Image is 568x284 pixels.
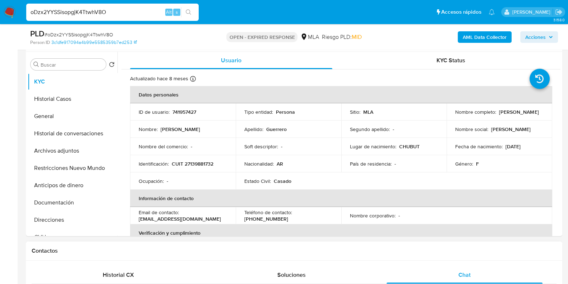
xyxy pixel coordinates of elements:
button: Restricciones Nuevo Mundo [28,159,117,177]
a: 3c1dfe917094a4b99e5585359b7ed253 [51,39,137,46]
p: [PERSON_NAME] [499,109,539,115]
span: 3.158.0 [553,17,564,23]
p: Ocupación : [139,178,164,184]
b: PLD [30,28,45,39]
p: Persona [276,109,295,115]
span: Accesos rápidos [441,8,481,16]
span: Historial CX [103,271,134,279]
span: KYC Status [437,56,465,64]
p: F [476,161,479,167]
p: Nombre social : [455,126,488,132]
b: Person ID [30,39,50,46]
span: # oDzx2YYSSisopgjK4TtwhV8O [45,31,113,38]
p: Guerrero [266,126,287,132]
span: Riesgo PLD: [322,33,361,41]
b: AML Data Collector [463,31,507,43]
th: Datos personales [130,86,552,103]
p: [PERSON_NAME] [161,126,200,132]
p: CUIT 27139881732 [172,161,213,167]
p: - [393,126,394,132]
button: Historial Casos [28,90,117,108]
p: Teléfono de contacto : [244,209,292,216]
p: Lugar de nacimiento : [350,143,396,150]
button: CVU [28,229,117,246]
button: General [28,108,117,125]
p: - [394,161,396,167]
p: [PERSON_NAME] [491,126,531,132]
button: Documentación [28,194,117,211]
button: Volver al orden por defecto [109,62,115,69]
p: País de residencia : [350,161,392,167]
p: Sitio : [350,109,360,115]
p: Nombre completo : [455,109,496,115]
a: Salir [555,8,563,16]
p: Nacionalidad : [244,161,274,167]
p: [EMAIL_ADDRESS][DOMAIN_NAME] [139,216,221,222]
p: [PHONE_NUMBER] [244,216,288,222]
h1: Contactos [32,247,557,254]
p: Identificación : [139,161,169,167]
p: OPEN - EXPIRED RESPONSE [226,32,297,42]
p: Casado [274,178,291,184]
p: 741957427 [172,109,196,115]
div: MLA [300,33,319,41]
p: florencia.lera@mercadolibre.com [512,9,553,15]
p: Fecha de nacimiento : [455,143,503,150]
p: Nombre : [139,126,158,132]
button: Buscar [33,62,39,67]
p: Nombre del comercio : [139,143,188,150]
p: Estado Civil : [244,178,271,184]
p: MLA [363,109,373,115]
button: search-icon [181,7,196,17]
a: Notificaciones [489,9,495,15]
span: Usuario [221,56,241,64]
span: s [176,9,178,15]
p: ID de usuario : [139,109,170,115]
button: KYC [28,73,117,90]
p: Género : [455,161,473,167]
span: Alt [166,9,172,15]
span: Chat [458,271,471,279]
span: Soluciones [277,271,306,279]
p: - [398,212,400,219]
p: Soft descriptor : [244,143,278,150]
input: Buscar [41,62,103,68]
p: Segundo apellido : [350,126,390,132]
th: Verificación y cumplimiento [130,224,552,242]
button: Acciones [520,31,558,43]
button: Historial de conversaciones [28,125,117,142]
input: Buscar usuario o caso... [26,8,199,17]
p: Email de contacto : [139,209,179,216]
p: - [191,143,192,150]
p: Nombre corporativo : [350,212,396,219]
button: Direcciones [28,211,117,229]
p: - [167,178,168,184]
button: Anticipos de dinero [28,177,117,194]
p: Apellido : [244,126,263,132]
th: Información de contacto [130,190,552,207]
p: CHUBUT [399,143,420,150]
span: MID [351,33,361,41]
p: [DATE] [505,143,521,150]
p: AR [277,161,283,167]
span: Acciones [525,31,546,43]
p: Actualizado hace 8 meses [130,75,188,82]
p: - [281,143,282,150]
button: Archivos adjuntos [28,142,117,159]
button: AML Data Collector [458,31,512,43]
p: Tipo entidad : [244,109,273,115]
